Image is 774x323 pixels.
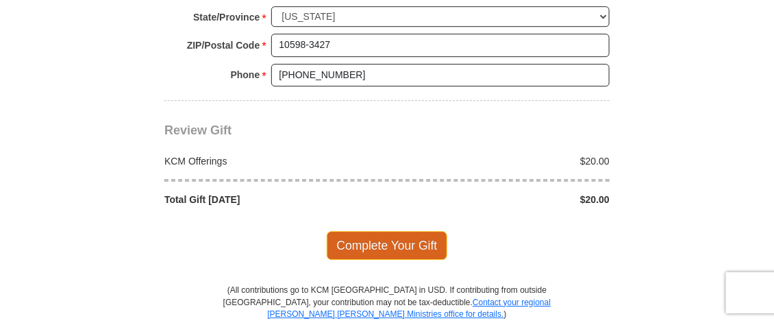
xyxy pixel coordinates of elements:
div: $20.00 [387,193,617,206]
div: $20.00 [387,154,617,168]
strong: State/Province [193,8,260,27]
span: Review Gift [164,123,232,137]
strong: ZIP/Postal Code [187,36,260,55]
a: Contact your regional [PERSON_NAME] [PERSON_NAME] Ministries office for details. [267,298,551,319]
div: Total Gift [DATE] [158,193,388,206]
span: Complete Your Gift [327,231,448,260]
div: KCM Offerings [158,154,388,168]
strong: Phone [231,65,260,84]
